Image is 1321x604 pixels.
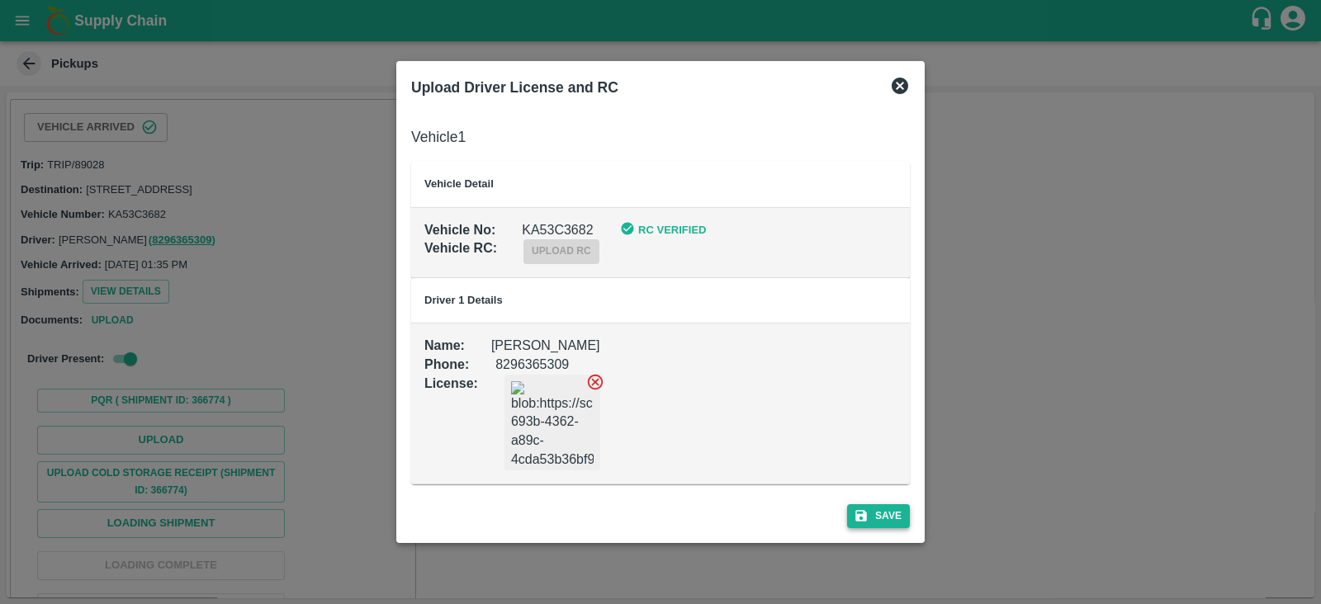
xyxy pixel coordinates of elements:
h6: Vehicle 1 [411,125,910,149]
div: 8296365309 [469,329,569,375]
img: blob:https://sc.vegrow.in/798efc8f-693b-4362-a89c-4cda53b36bf9 [511,381,594,464]
b: Upload Driver License and RC [411,79,618,96]
div: [PERSON_NAME] [465,310,600,356]
div: KA53C3682 [495,195,593,240]
b: Driver 1 Details [424,294,503,306]
b: License : [424,376,478,390]
b: Vehicle Detail [424,177,494,190]
b: Vehicle RC : [424,241,497,255]
b: RC Verified [638,224,706,236]
button: Save [847,504,910,528]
